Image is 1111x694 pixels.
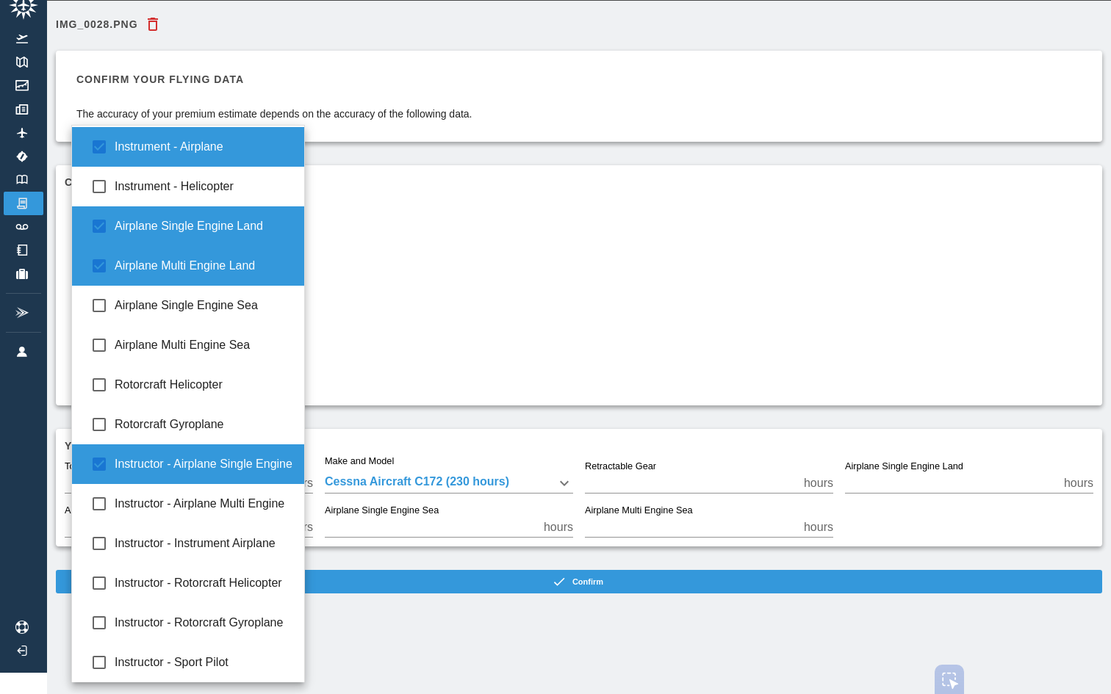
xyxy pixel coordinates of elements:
span: Airplane Single Engine Land [115,217,292,235]
span: Instructor - Rotorcraft Helicopter [115,574,292,592]
span: Instructor - Sport Pilot [115,654,292,671]
span: Rotorcraft Helicopter [115,376,292,394]
span: Instructor - Instrument Airplane [115,535,292,552]
span: Instructor - Airplane Multi Engine [115,495,292,513]
span: Airplane Single Engine Sea [115,297,292,314]
span: Instrument - Airplane [115,138,292,156]
span: Airplane Multi Engine Land [115,257,292,275]
span: Rotorcraft Gyroplane [115,416,292,433]
span: Airplane Multi Engine Sea [115,336,292,354]
span: Instructor - Rotorcraft Gyroplane [115,614,292,632]
span: Instrument - Helicopter [115,178,292,195]
span: Instructor - Airplane Single Engine [115,455,292,473]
